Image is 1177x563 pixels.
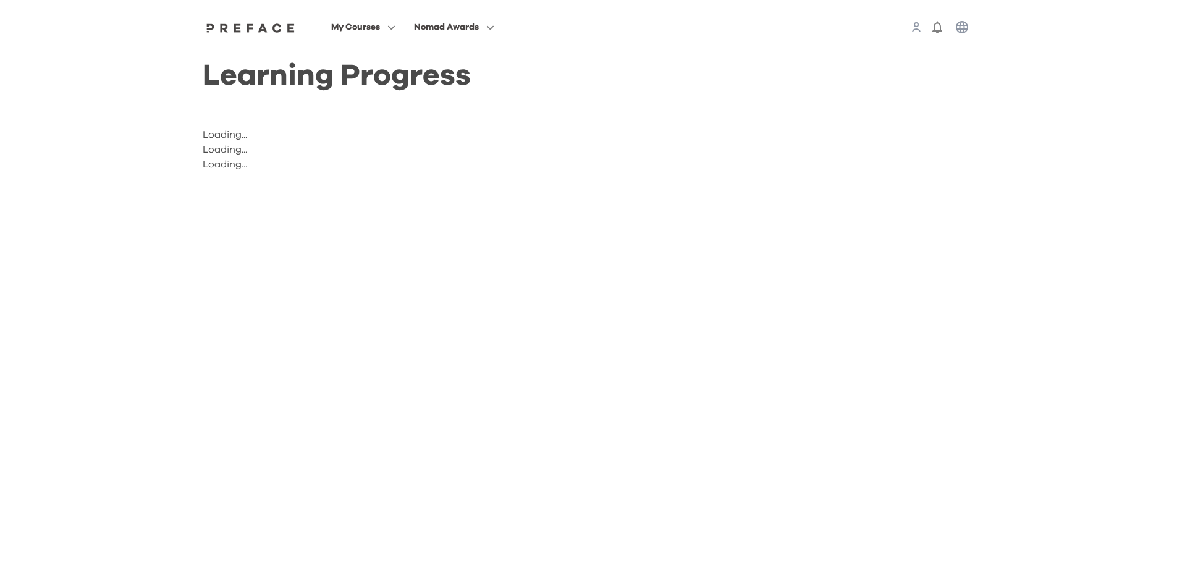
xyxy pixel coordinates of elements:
p: Loading... [203,157,705,172]
span: My Courses [331,20,380,35]
a: Preface Logo [203,22,298,32]
h1: Learning Progress [203,69,705,83]
button: My Courses [327,19,399,35]
button: Nomad Awards [410,19,498,35]
p: Loading... [203,127,705,142]
img: Preface Logo [203,23,298,33]
span: Nomad Awards [414,20,479,35]
p: Loading... [203,142,705,157]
